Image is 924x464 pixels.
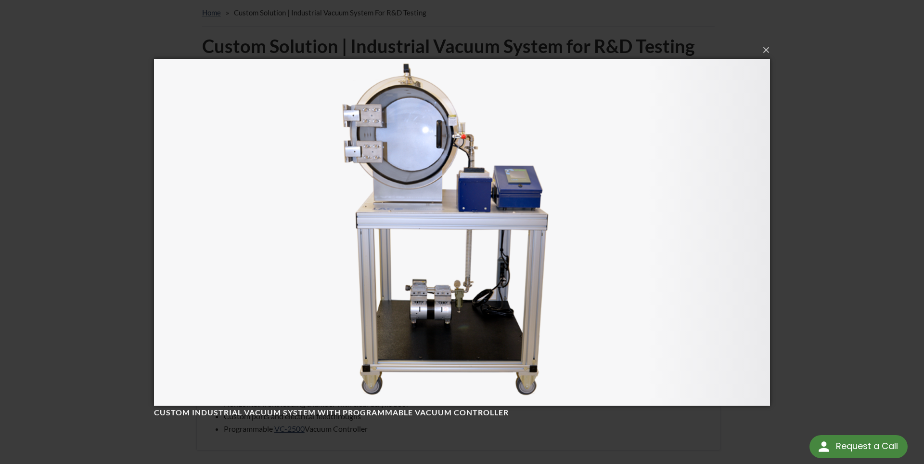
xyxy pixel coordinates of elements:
[157,40,773,61] button: ×
[816,439,832,454] img: round button
[154,408,753,418] h4: Custom Industrial Vacuum System with Programmable Vacuum Controller
[836,435,898,457] div: Request a Call
[809,435,908,458] div: Request a Call
[154,40,770,425] img: Custom Industrial Vacuum System with Programmable Vacuum Controller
